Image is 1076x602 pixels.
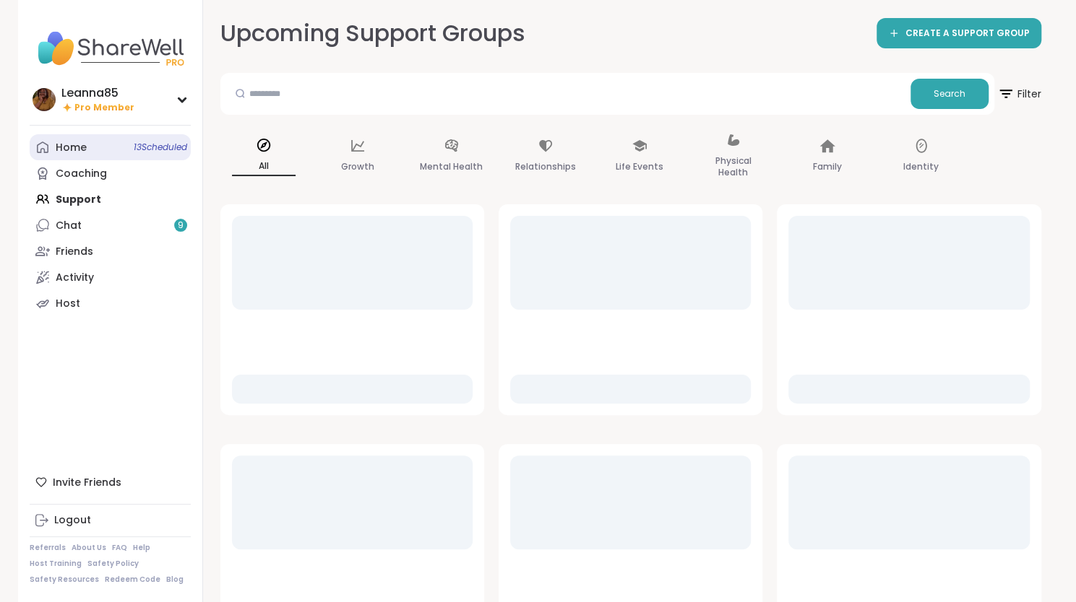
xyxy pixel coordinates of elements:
[30,543,66,553] a: Referrals
[30,212,191,238] a: Chat9
[997,77,1041,111] span: Filter
[702,152,765,181] p: Physical Health
[30,559,82,569] a: Host Training
[911,79,989,109] button: Search
[30,238,191,264] a: Friends
[56,167,107,181] div: Coaching
[56,271,94,285] div: Activity
[166,575,184,585] a: Blog
[232,157,296,176] p: All
[178,219,184,232] span: 9
[420,158,483,175] p: Mental Health
[905,27,1030,40] span: CREATE A SUPPORT GROUP
[61,85,134,101] div: Leanna85
[33,88,56,111] img: Leanna85
[341,158,374,175] p: Growth
[56,219,82,233] div: Chat
[134,141,187,153] span: 13 Scheduled
[74,102,134,114] span: Pro Member
[30,160,191,186] a: Coaching
[30,290,191,316] a: Host
[220,17,525,50] h2: Upcoming Support Groups
[56,141,87,155] div: Home
[30,264,191,290] a: Activity
[30,23,191,74] img: ShareWell Nav Logo
[903,158,939,175] p: Identity
[997,73,1041,115] button: Filter
[56,245,93,259] div: Friends
[54,513,91,528] div: Logout
[813,158,842,175] p: Family
[30,134,191,160] a: Home13Scheduled
[934,87,965,100] span: Search
[105,575,160,585] a: Redeem Code
[30,469,191,495] div: Invite Friends
[112,543,127,553] a: FAQ
[30,507,191,533] a: Logout
[515,158,576,175] p: Relationships
[616,158,663,175] p: Life Events
[30,575,99,585] a: Safety Resources
[72,543,106,553] a: About Us
[133,543,150,553] a: Help
[877,18,1041,48] a: CREATE A SUPPORT GROUP
[87,559,139,569] a: Safety Policy
[56,297,80,311] div: Host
